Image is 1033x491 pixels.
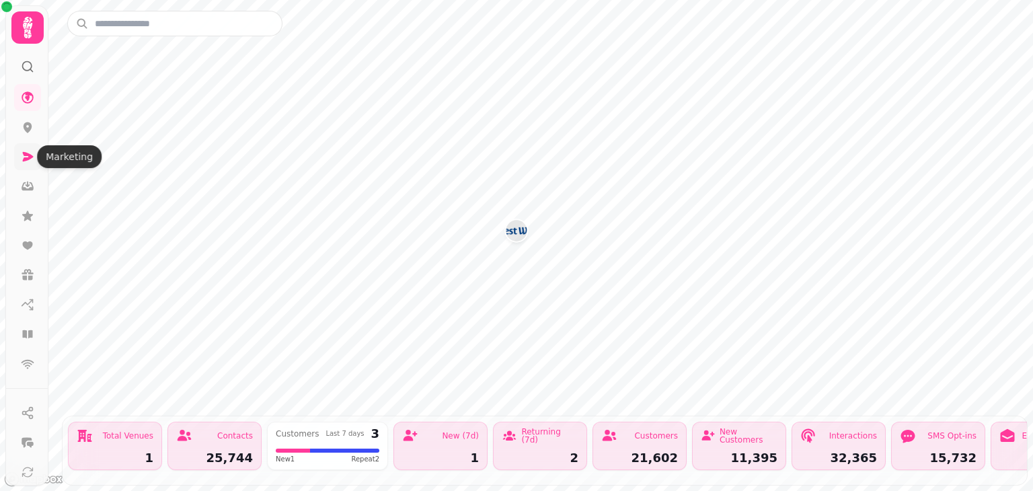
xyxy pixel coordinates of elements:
[900,452,977,464] div: 15,732
[371,428,379,440] div: 3
[326,430,364,437] div: Last 7 days
[601,452,678,464] div: 21,602
[521,428,578,444] div: Returning (7d)
[442,432,479,440] div: New (7d)
[502,452,578,464] div: 2
[77,452,153,464] div: 1
[176,452,253,464] div: 25,744
[701,452,777,464] div: 11,395
[402,452,479,464] div: 1
[927,432,977,440] div: SMS Opt-ins
[506,220,527,245] div: Map marker
[829,432,877,440] div: Interactions
[217,432,253,440] div: Contacts
[276,430,319,438] div: Customers
[276,454,295,464] span: New 1
[800,452,877,464] div: 32,365
[506,220,527,241] button: Legacy Hotels, Chilworth Manor Hotel - 83920
[634,432,678,440] div: Customers
[4,471,63,487] a: Mapbox logo
[720,428,777,444] div: New Customers
[37,145,102,168] div: Marketing
[351,454,379,464] span: Repeat 2
[103,432,153,440] div: Total Venues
